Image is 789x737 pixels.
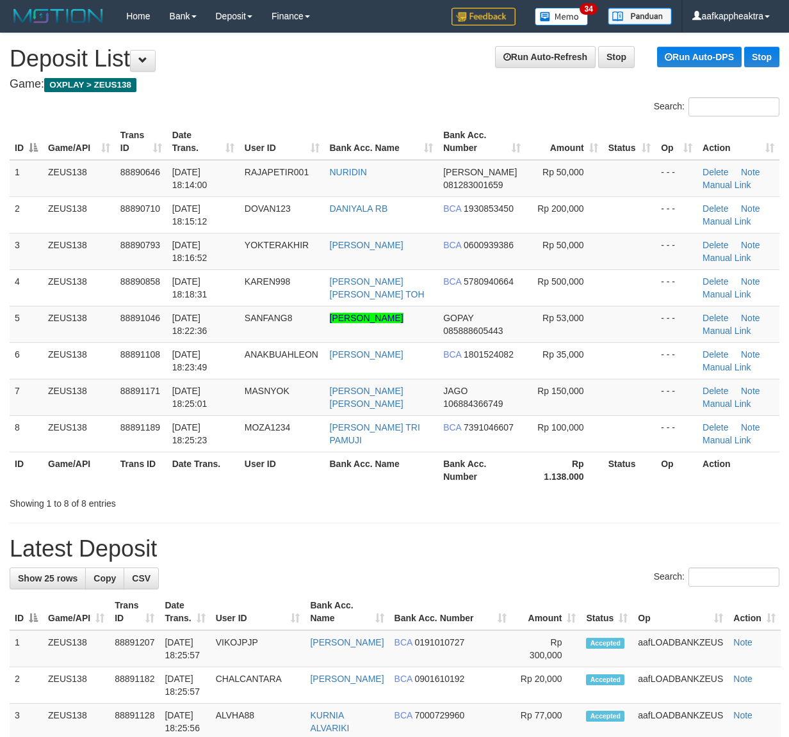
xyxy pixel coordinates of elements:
td: 1 [10,630,43,667]
td: - - - [656,306,697,342]
th: Bank Acc. Name: activate to sort column ascending [325,123,439,160]
span: Copy 085888605443 to clipboard [443,326,503,336]
th: User ID: activate to sort column ascending [240,123,325,160]
th: ID: activate to sort column descending [10,594,43,630]
span: CSV [132,573,150,583]
a: Manual Link [703,216,751,226]
input: Search: [688,97,779,116]
a: Note [741,386,760,396]
th: Bank Acc. Number [438,452,526,488]
td: Rp 300,000 [512,630,581,667]
img: Button%20Memo.svg [535,8,589,26]
label: Search: [654,97,779,116]
span: BCA [443,349,461,360]
span: Copy 081283001659 to clipboard [443,180,503,190]
span: Copy 5780940664 to clipboard [464,276,514,287]
a: Stop [598,46,635,68]
td: 1 [10,160,43,197]
a: Delete [703,203,728,214]
span: 34 [580,3,597,15]
th: Game/API [43,452,115,488]
th: Bank Acc. Name: activate to sort column ascending [305,594,389,630]
td: ZEUS138 [43,233,115,269]
a: [PERSON_NAME] [310,637,384,647]
span: [DATE] 18:25:01 [172,386,207,409]
td: - - - [656,342,697,379]
a: [PERSON_NAME] [PERSON_NAME] [330,386,403,409]
h4: Game: [10,78,779,91]
span: [DATE] 18:16:52 [172,240,207,263]
a: Copy [85,567,124,589]
span: Accepted [586,638,624,649]
td: ZEUS138 [43,630,110,667]
span: Copy [94,573,116,583]
th: Amount: activate to sort column ascending [512,594,581,630]
th: Op: activate to sort column ascending [633,594,728,630]
td: 88891182 [110,667,159,704]
a: Show 25 rows [10,567,86,589]
th: ID [10,452,43,488]
td: - - - [656,233,697,269]
span: 88891108 [120,349,160,360]
td: ZEUS138 [43,269,115,306]
th: Trans ID: activate to sort column ascending [115,123,167,160]
span: Rp 50,000 [542,240,584,250]
th: Date Trans.: activate to sort column ascending [159,594,210,630]
a: Delete [703,276,728,287]
a: Stop [744,47,779,67]
span: BCA [394,674,412,684]
td: [DATE] 18:25:57 [159,630,210,667]
td: 7 [10,379,43,415]
span: KAREN998 [245,276,291,287]
span: BCA [394,637,412,647]
th: Status: activate to sort column ascending [603,123,656,160]
span: 88890858 [120,276,160,287]
span: 88891189 [120,422,160,432]
th: User ID [240,452,325,488]
th: Trans ID: activate to sort column ascending [110,594,159,630]
th: Game/API: activate to sort column ascending [43,594,110,630]
span: BCA [443,422,461,432]
a: Delete [703,240,728,250]
span: [DATE] 18:25:23 [172,422,207,445]
span: JAGO [443,386,468,396]
a: Manual Link [703,362,751,372]
a: Note [741,203,760,214]
a: Manual Link [703,435,751,445]
span: [DATE] 18:23:49 [172,349,207,372]
a: [PERSON_NAME] [PERSON_NAME] TOH [330,276,425,299]
a: Manual Link [703,180,751,190]
td: 88891207 [110,630,159,667]
a: [PERSON_NAME] [330,240,403,250]
a: Delete [703,349,728,360]
a: Note [733,674,752,684]
span: Accepted [586,711,624,722]
th: Action: activate to sort column ascending [728,594,781,630]
a: Note [733,637,752,647]
td: aafLOADBANKZEUS [633,667,728,704]
a: Delete [703,313,728,323]
td: 4 [10,269,43,306]
th: Action: activate to sort column ascending [697,123,779,160]
span: Copy 0901610192 to clipboard [414,674,464,684]
span: Copy 1801524082 to clipboard [464,349,514,360]
span: OXPLAY > ZEUS138 [44,78,136,92]
a: KURNIA ALVARIKI [310,710,349,733]
a: [PERSON_NAME] [330,349,403,360]
img: Feedback.jpg [451,8,516,26]
span: 88891046 [120,313,160,323]
span: MOZA1234 [245,422,291,432]
td: 8 [10,415,43,452]
span: SANFANG8 [245,313,293,323]
span: Rp 50,000 [542,167,584,177]
span: 88890646 [120,167,160,177]
span: BCA [394,710,412,720]
th: Date Trans. [167,452,240,488]
a: Note [741,313,760,323]
td: 2 [10,667,43,704]
th: Trans ID [115,452,167,488]
a: Manual Link [703,289,751,299]
label: Search: [654,567,779,587]
span: [DATE] 18:15:12 [172,203,207,226]
span: Copy 0600939386 to clipboard [464,240,514,250]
